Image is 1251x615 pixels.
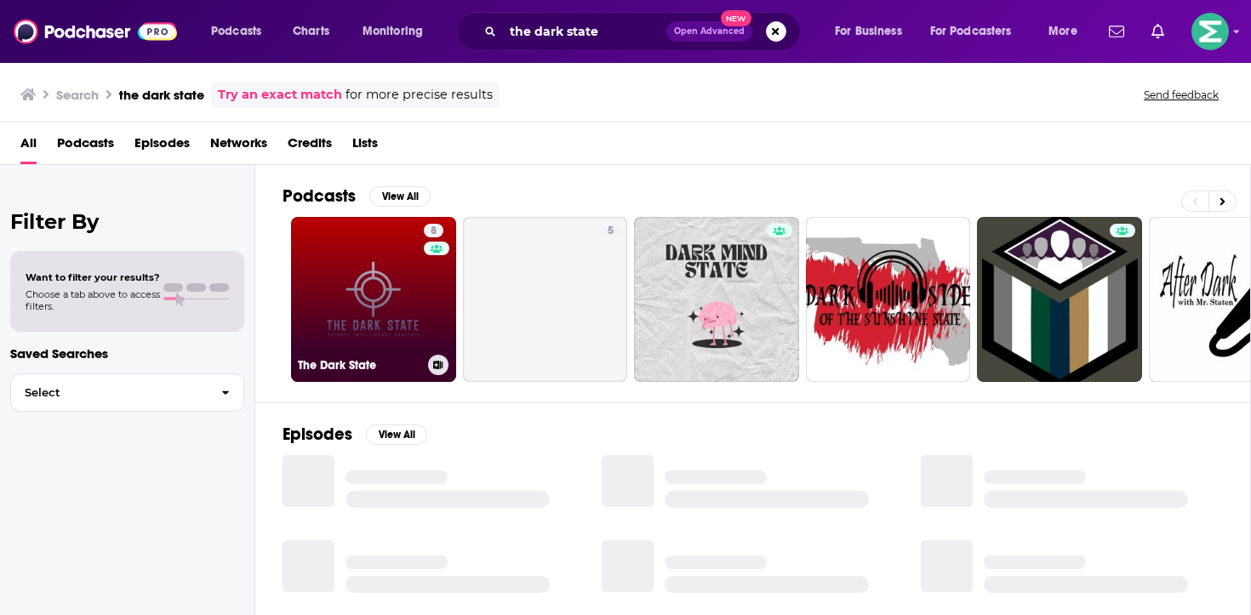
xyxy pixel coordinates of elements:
button: Show profile menu [1191,13,1229,50]
a: Charts [282,18,340,45]
span: Select [11,387,208,398]
a: Credits [288,129,332,164]
a: EpisodesView All [283,424,427,445]
a: 8 [424,224,443,237]
h3: The Dark State [298,358,421,373]
p: Saved Searches [10,345,244,362]
a: Podcasts [57,129,114,164]
span: Charts [293,20,329,43]
a: Show notifications dropdown [1102,17,1131,46]
a: Lists [352,129,378,164]
h2: Podcasts [283,185,356,207]
button: open menu [199,18,283,45]
span: New [721,10,751,26]
a: 5 [463,217,628,382]
span: Logged in as LKassela [1191,13,1229,50]
span: 8 [431,223,437,240]
span: Choose a tab above to access filters. [26,288,160,312]
a: Networks [210,129,267,164]
span: For Podcasters [930,20,1012,43]
button: Select [10,373,244,412]
button: open menu [1037,18,1099,45]
a: 8The Dark State [291,217,456,382]
a: Try an exact match [218,85,342,105]
h3: Search [56,87,99,103]
button: View All [369,186,431,207]
button: Open AdvancedNew [666,21,752,42]
a: 5 [601,224,620,237]
span: For Business [835,20,902,43]
span: for more precise results [346,85,493,105]
img: User Profile [1191,13,1229,50]
div: Search podcasts, credits, & more... [472,12,817,51]
h2: Filter By [10,209,244,234]
a: Show notifications dropdown [1145,17,1171,46]
h2: Episodes [283,424,352,445]
button: open menu [823,18,923,45]
span: More [1048,20,1077,43]
button: open menu [919,18,1037,45]
button: Send feedback [1139,88,1224,102]
span: Monitoring [363,20,423,43]
a: Episodes [134,129,190,164]
a: All [20,129,37,164]
span: 5 [608,223,614,240]
span: Podcasts [211,20,261,43]
input: Search podcasts, credits, & more... [503,18,666,45]
img: Podchaser - Follow, Share and Rate Podcasts [14,15,177,48]
h3: the dark state [119,87,204,103]
span: Want to filter your results? [26,271,160,283]
button: open menu [351,18,445,45]
span: Open Advanced [674,27,745,36]
a: PodcastsView All [283,185,431,207]
button: View All [366,424,427,445]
